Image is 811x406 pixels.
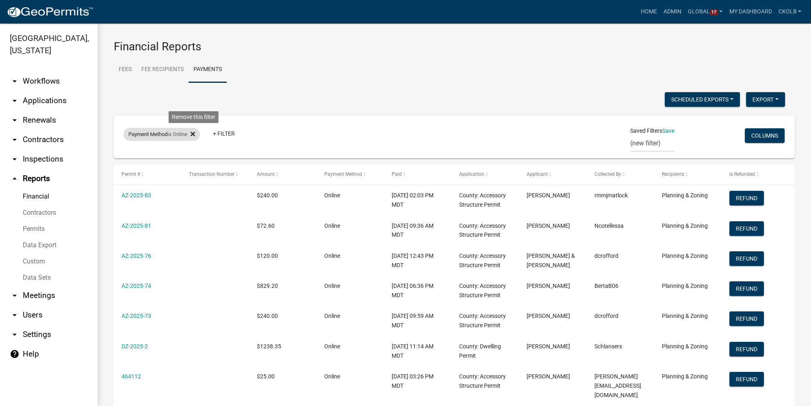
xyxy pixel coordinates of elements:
span: Jill Schlanser [527,343,570,350]
a: ckolb [775,4,804,19]
span: Recipients [662,171,684,177]
div: [DATE] 11:14 AM MDT [392,342,444,361]
a: Home [638,4,660,19]
a: AZ-2025-74 [121,283,151,289]
span: County: Accessory Structure Permit [459,253,506,268]
span: County: Accessory Structure Permit [459,313,506,328]
wm-modal-confirm: Refund Payment [729,286,764,292]
span: Planning & Zoning [662,343,708,350]
a: Admin [660,4,685,19]
a: Save [662,127,674,134]
a: 464112 [121,373,141,380]
div: is Online [124,128,200,141]
i: arrow_drop_up [10,174,20,184]
i: arrow_drop_down [10,76,20,86]
button: Refund [729,251,764,266]
span: $240.00 [257,192,278,199]
span: Saved Filters [630,127,662,135]
i: arrow_drop_down [10,310,20,320]
span: County: Accessory Structure Permit [459,222,506,238]
span: rmmjmatlock [594,192,628,199]
button: Refund [729,311,764,326]
i: arrow_drop_down [10,291,20,300]
span: Planning & Zoning [662,283,708,289]
wm-modal-confirm: Refund Payment [729,256,764,262]
span: 17 [710,9,718,16]
span: Planning & Zoning [662,313,708,319]
i: arrow_drop_down [10,330,20,339]
datatable-header-cell: Recipients [654,165,722,184]
span: Online [324,373,340,380]
div: [DATE] 12:43 PM MDT [392,251,444,270]
span: dcrofford [594,253,618,259]
wm-modal-confirm: Refund Payment [729,346,764,353]
i: arrow_drop_down [10,96,20,106]
span: Ncotellessa [594,222,624,229]
span: Payment Method [324,171,362,177]
a: AZ-2025-81 [121,222,151,229]
a: My Dashboard [726,4,775,19]
i: arrow_drop_down [10,115,20,125]
span: Online [324,283,340,289]
a: Fee Recipients [137,57,189,83]
datatable-header-cell: Payment Method [317,165,384,184]
span: $829.20 [257,283,278,289]
a: Global17 [685,4,726,19]
datatable-header-cell: Amount [249,165,316,184]
span: $72.60 [257,222,275,229]
span: $25.00 [257,373,275,380]
span: Planning & Zoning [662,192,708,199]
button: Refund [729,342,764,356]
span: Amount [257,171,275,177]
span: $1238.35 [257,343,281,350]
span: Collected By [594,171,621,177]
span: County: Accessory Structure Permit [459,192,506,208]
h3: Financial Reports [114,40,795,54]
span: Chris C Stryker [527,373,570,380]
span: Planning & Zoning [662,373,708,380]
span: Online [324,343,340,350]
span: Online [324,313,340,319]
div: [DATE] 06:36 PM MDT [392,281,444,300]
datatable-header-cell: Is Refunded [722,165,789,184]
span: County: Accessory Structure Permit [459,283,506,298]
span: Schlansers [594,343,622,350]
i: arrow_drop_down [10,135,20,145]
datatable-header-cell: Permit # [114,165,181,184]
span: Robert & Joyce Mc Cain [527,253,575,268]
datatable-header-cell: Paid [384,165,451,184]
span: Roberta Boucher [527,283,570,289]
wm-modal-confirm: Refund Payment [729,226,764,232]
span: Payment Method [128,131,167,137]
span: County: Accessory Structure Permit [459,373,506,389]
button: Columns [745,128,785,143]
span: Transaction Number [189,171,234,177]
button: Refund [729,191,764,205]
span: chris@strykersiteservices.com [594,373,641,398]
a: + Filter [206,126,241,141]
span: Paid [392,171,402,177]
span: BertaB06 [594,283,618,289]
a: AZ-2025-73 [121,313,151,319]
span: Applicant [527,171,548,177]
div: [DATE] 02:03 PM MDT [392,191,444,209]
div: Remove this filter [169,111,219,123]
wm-modal-confirm: Refund Payment [729,316,764,323]
button: Refund [729,281,764,296]
span: Mandi Matlock [527,192,570,199]
wm-modal-confirm: Refund Payment [729,196,764,202]
div: [DATE] 09:59 AM MDT [392,311,444,330]
span: Hartmut Zaiser [527,313,570,319]
span: Permit # [121,171,140,177]
span: Nicole Cotellessa [527,222,570,229]
span: Online [324,222,340,229]
datatable-header-cell: Transaction Number [181,165,249,184]
span: Application [459,171,484,177]
a: DZ-2025-2 [121,343,148,350]
span: dcrofford [594,313,618,319]
span: Online [324,192,340,199]
button: Refund [729,372,764,387]
button: Scheduled Exports [665,92,740,107]
span: $240.00 [257,313,278,319]
div: [DATE] 09:36 AM MDT [392,221,444,240]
